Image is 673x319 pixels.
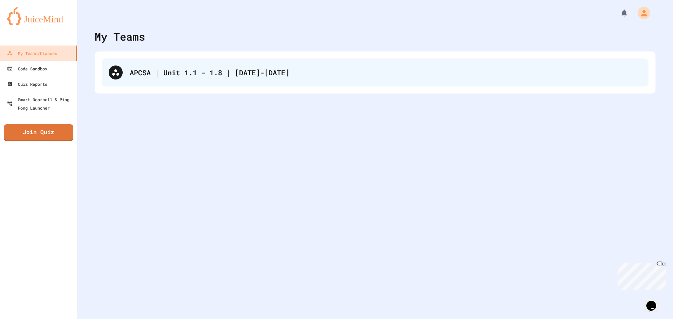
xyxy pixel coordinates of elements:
div: My Account [630,5,652,21]
a: Join Quiz [4,124,73,141]
div: My Teams/Classes [7,49,57,57]
div: My Notifications [607,7,630,19]
div: Chat with us now!Close [3,3,48,44]
div: Smart Doorbell & Ping Pong Launcher [7,95,74,112]
img: logo-orange.svg [7,7,70,25]
div: APCSA | Unit 1.1 - 1.8 | [DATE]-[DATE] [130,67,641,78]
div: APCSA | Unit 1.1 - 1.8 | [DATE]-[DATE] [102,58,648,86]
div: Code Sandbox [7,64,47,73]
div: My Teams [95,29,145,44]
iframe: chat widget [615,261,666,290]
div: Quiz Reports [7,80,47,88]
iframe: chat widget [644,291,666,312]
